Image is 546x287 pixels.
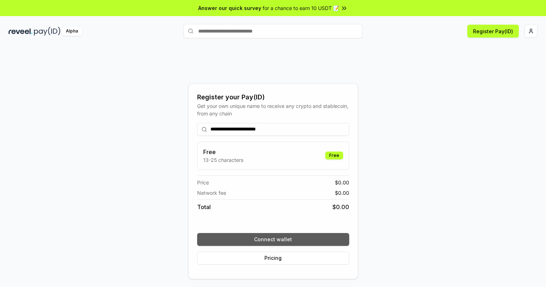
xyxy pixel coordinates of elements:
[203,148,243,156] h3: Free
[335,179,349,186] span: $ 0.00
[9,27,33,36] img: reveel_dark
[332,203,349,211] span: $ 0.00
[467,25,519,38] button: Register Pay(ID)
[325,152,343,159] div: Free
[203,156,243,164] p: 13-25 characters
[198,4,261,12] span: Answer our quick survey
[197,179,209,186] span: Price
[197,233,349,246] button: Connect wallet
[197,102,349,117] div: Get your own unique name to receive any crypto and stablecoin, from any chain
[197,189,226,197] span: Network fee
[335,189,349,197] span: $ 0.00
[197,203,211,211] span: Total
[34,27,60,36] img: pay_id
[62,27,82,36] div: Alpha
[197,92,349,102] div: Register your Pay(ID)
[263,4,339,12] span: for a chance to earn 10 USDT 📝
[197,252,349,264] button: Pricing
